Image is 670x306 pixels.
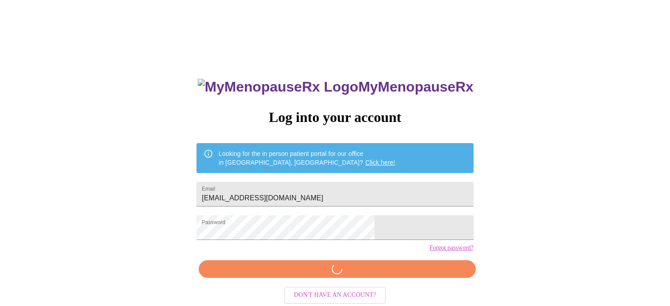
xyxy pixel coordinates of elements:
span: Don't have an account? [294,290,376,301]
div: Looking for the in person patient portal for our office in [GEOGRAPHIC_DATA], [GEOGRAPHIC_DATA]? [218,146,395,170]
button: Don't have an account? [284,287,386,304]
h3: MyMenopauseRx [198,79,474,95]
img: MyMenopauseRx Logo [198,79,358,95]
a: Don't have an account? [282,291,388,298]
h3: Log into your account [196,109,473,125]
a: Click here! [365,159,395,166]
a: Forgot password? [429,244,474,251]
